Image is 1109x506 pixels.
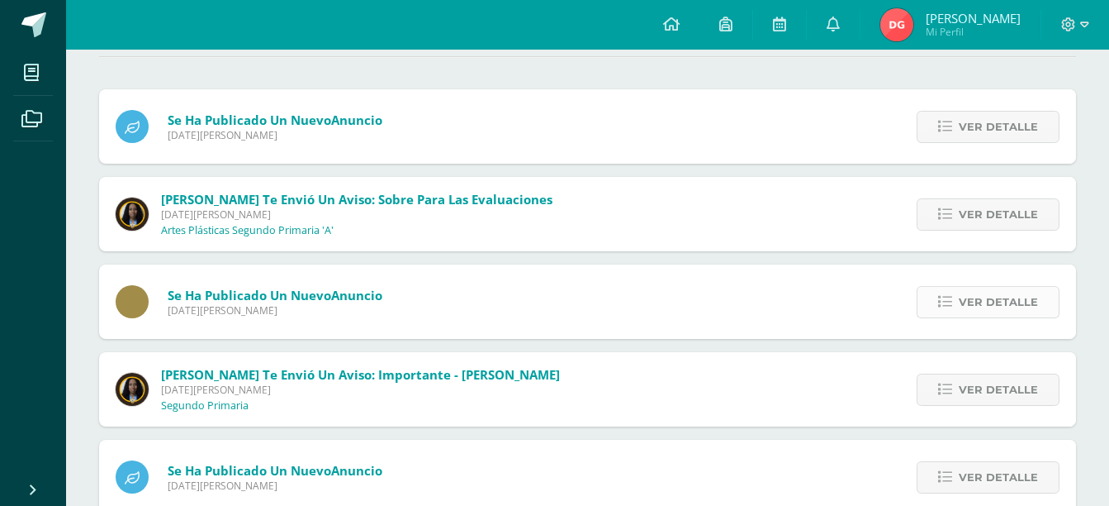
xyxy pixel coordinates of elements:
[161,208,552,222] span: [DATE][PERSON_NAME]
[161,383,560,397] span: [DATE][PERSON_NAME]
[959,199,1038,230] span: Ver detalle
[168,303,382,317] span: [DATE][PERSON_NAME]
[168,287,382,303] span: Se ha publicado un nuevo
[959,112,1038,142] span: Ver detalle
[161,224,334,237] p: Artes Plásticas Segundo Primaria 'A'
[959,287,1038,317] span: Ver detalle
[116,373,149,406] img: 978522c064c816924fc49f562b9bfe00.png
[161,191,552,208] span: [PERSON_NAME] te envió un aviso: Sobre para las evaluaciones
[116,198,149,231] img: 978522c064c816924fc49f562b9bfe00.png
[926,10,1021,26] span: [PERSON_NAME]
[168,128,382,142] span: [DATE][PERSON_NAME]
[161,399,249,413] p: Segundo Primaria
[331,112,382,128] span: Anuncio
[880,8,913,41] img: 524e5e165ab05b99f82cdf515d1ec6f0.png
[331,287,382,303] span: Anuncio
[331,462,382,479] span: Anuncio
[959,375,1038,405] span: Ver detalle
[161,366,560,383] span: [PERSON_NAME] te envió un aviso: Importante - [PERSON_NAME]
[168,462,382,479] span: Se ha publicado un nuevo
[168,112,382,128] span: Se ha publicado un nuevo
[168,479,382,493] span: [DATE][PERSON_NAME]
[959,462,1038,493] span: Ver detalle
[926,25,1021,39] span: Mi Perfil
